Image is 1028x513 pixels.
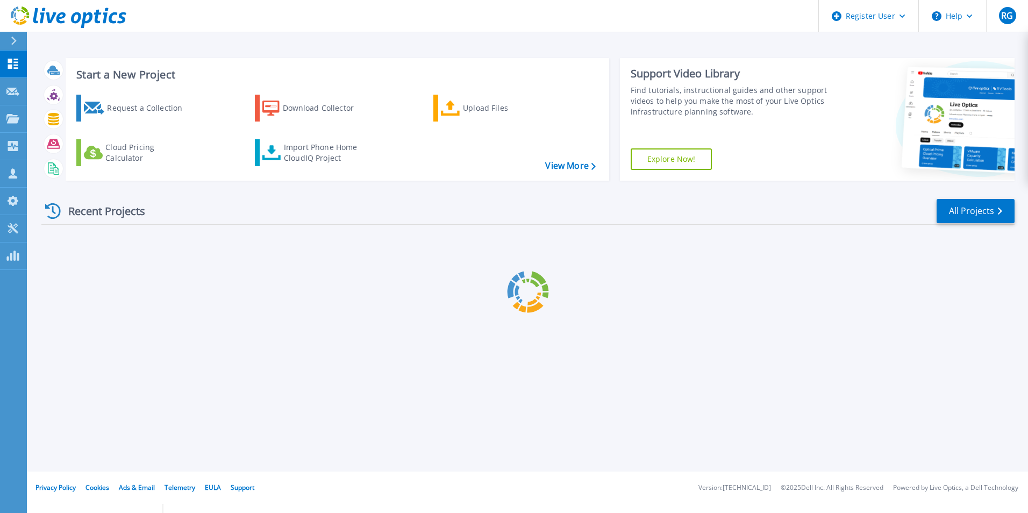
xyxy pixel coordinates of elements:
a: Privacy Policy [35,483,76,492]
li: Version: [TECHNICAL_ID] [698,484,771,491]
li: Powered by Live Optics, a Dell Technology [893,484,1018,491]
div: Cloud Pricing Calculator [105,142,191,163]
a: Ads & Email [119,483,155,492]
span: RG [1001,11,1013,20]
a: Explore Now! [631,148,712,170]
a: Request a Collection [76,95,196,122]
a: Cookies [85,483,109,492]
a: Download Collector [255,95,375,122]
a: All Projects [937,199,1015,223]
div: Support Video Library [631,67,832,81]
a: Support [231,483,254,492]
a: View More [545,161,595,171]
a: Telemetry [165,483,195,492]
a: Cloud Pricing Calculator [76,139,196,166]
a: Upload Files [433,95,553,122]
a: EULA [205,483,221,492]
div: Request a Collection [107,97,193,119]
div: Download Collector [283,97,369,119]
div: Upload Files [463,97,549,119]
li: © 2025 Dell Inc. All Rights Reserved [781,484,883,491]
h3: Start a New Project [76,69,595,81]
div: Recent Projects [41,198,160,224]
div: Import Phone Home CloudIQ Project [284,142,368,163]
div: Find tutorials, instructional guides and other support videos to help you make the most of your L... [631,85,832,117]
